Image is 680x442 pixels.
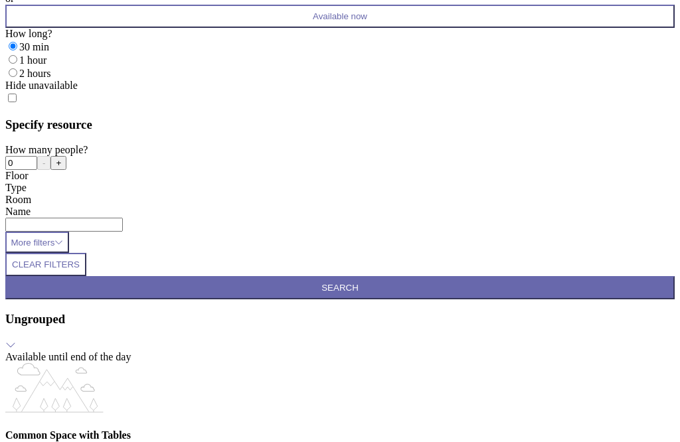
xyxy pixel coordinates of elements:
[5,170,29,181] label: Floor
[19,41,49,52] label: 30 min
[11,238,54,248] span: More filters
[5,182,27,193] label: Type
[5,218,675,232] div: Search for option
[50,156,66,170] button: +
[5,194,31,205] span: Room
[5,144,88,155] label: How many people?
[5,5,675,28] button: Available now
[313,11,367,21] span: Available now
[5,312,65,326] span: Ungrouped
[19,68,51,79] label: 2 hours
[12,259,80,269] span: CLEAR FILTERS
[5,276,675,299] button: SEARCH
[5,232,69,253] button: More filters
[5,80,78,91] label: Hide unavailable
[5,218,123,232] input: Search for option
[8,94,17,102] input: Hide unavailable
[19,54,46,66] label: 1 hour
[5,28,52,39] label: How long?
[321,283,359,293] span: SEARCH
[5,117,675,132] h3: Specify resource
[5,351,131,362] span: Available until end of the day
[5,206,31,217] label: Name
[37,156,50,170] button: -
[5,362,103,412] g: flex-grow: 1.2;
[5,429,675,441] h4: Common Space with Tables
[5,253,86,276] button: CLEAR FILTERS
